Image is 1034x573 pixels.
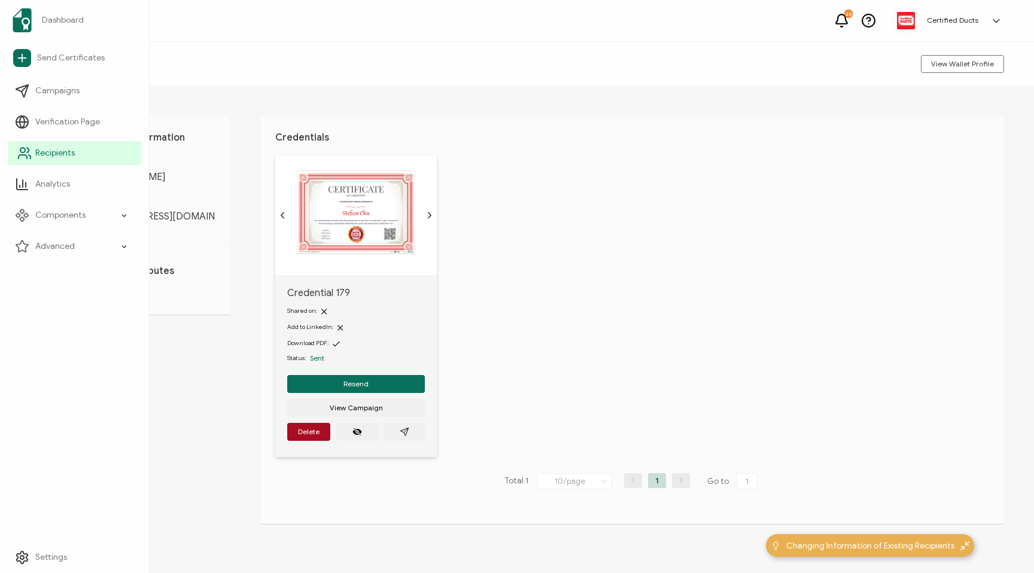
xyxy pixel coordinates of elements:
[90,211,215,234] span: [EMAIL_ADDRESS][DOMAIN_NAME]
[13,8,32,32] img: sertifier-logomark-colored.svg
[931,60,994,68] span: View Wallet Profile
[287,307,317,315] span: Shared on:
[8,4,141,37] a: Dashboard
[897,12,915,29] img: bb88b99a-f585-4c29-8871-1a267f357836.png
[927,16,978,25] h5: Certified Ducts
[278,211,287,220] ion-icon: chevron back outline
[90,195,215,205] span: E-MAIL:
[35,551,67,563] span: Settings
[287,353,306,363] span: Status:
[343,380,369,388] span: Resend
[37,52,105,64] span: Send Certificates
[35,209,86,221] span: Components
[960,541,969,550] img: minimize-icon.svg
[90,132,215,144] h1: Personal Information
[287,423,330,441] button: Delete
[298,428,320,435] span: Delete
[287,287,425,299] span: Credential 179
[8,545,141,569] a: Settings
[35,240,75,252] span: Advanced
[42,14,84,26] span: Dashboard
[8,141,141,165] a: Recipients
[287,323,333,331] span: Add to LinkedIn:
[90,171,215,183] span: [PERSON_NAME]
[537,473,612,489] input: Select
[400,427,409,437] ion-icon: paper plane outline
[425,211,434,220] ion-icon: chevron forward outline
[786,540,954,552] span: Changing Information of Existing Recipients
[648,473,666,488] li: 1
[504,473,528,490] span: Total 1
[8,79,141,103] a: Campaigns
[287,399,425,417] button: View Campaign
[8,110,141,134] a: Verification Page
[352,427,362,437] ion-icon: eye off
[90,156,215,165] span: FULL NAME:
[287,339,329,347] span: Download PDF:
[35,147,75,159] span: Recipients
[90,265,215,277] h1: Custom Attributes
[35,116,100,128] span: Verification Page
[35,178,70,190] span: Analytics
[974,516,1034,573] iframe: Chat Widget
[844,10,853,18] div: 26
[8,172,141,196] a: Analytics
[310,353,324,362] span: Sent
[330,404,383,412] span: View Campaign
[287,375,425,393] button: Resend
[275,132,989,144] h1: Credentials
[90,289,215,300] p: Add attribute
[35,85,80,97] span: Campaigns
[921,55,1004,73] button: View Wallet Profile
[8,44,141,72] a: Send Certificates
[707,473,760,490] span: Go to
